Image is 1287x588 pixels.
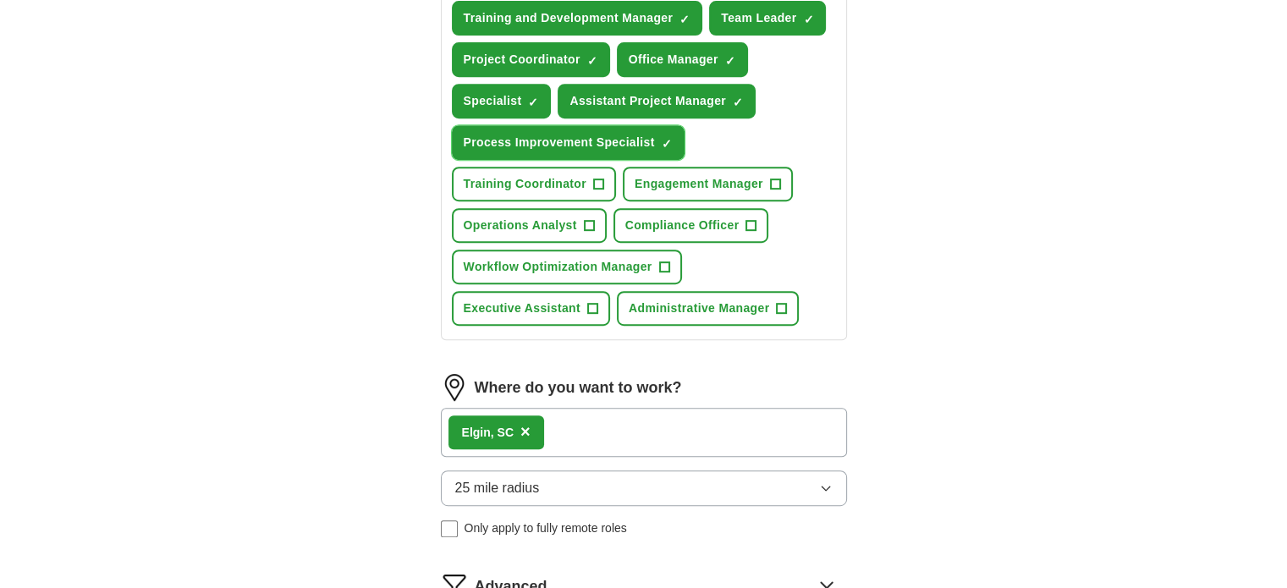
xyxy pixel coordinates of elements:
[452,208,607,243] button: Operations Analyst
[725,54,735,68] span: ✓
[464,51,580,69] span: Project Coordinator
[452,291,610,326] button: Executive Assistant
[441,374,468,401] img: location.png
[617,42,748,77] button: Office Manager✓
[452,250,682,284] button: Workflow Optimization Manager
[452,167,616,201] button: Training Coordinator
[465,519,627,537] span: Only apply to fully remote roles
[520,420,531,445] button: ×
[455,478,540,498] span: 25 mile radius
[464,299,580,317] span: Executive Assistant
[629,299,769,317] span: Administrative Manager
[441,520,458,537] input: Only apply to fully remote roles
[464,9,674,27] span: Training and Development Manager
[709,1,826,36] button: Team Leader✓
[462,426,505,439] strong: Elgin, S
[558,84,756,118] button: Assistant Project Manager✓
[452,1,703,36] button: Training and Development Manager✓
[625,217,740,234] span: Compliance Officer
[520,422,531,441] span: ×
[462,424,514,442] div: C
[613,208,769,243] button: Compliance Officer
[464,92,522,110] span: Specialist
[587,54,597,68] span: ✓
[803,13,813,26] span: ✓
[464,175,586,193] span: Training Coordinator
[623,167,793,201] button: Engagement Manager
[464,258,652,276] span: Workflow Optimization Manager
[662,137,672,151] span: ✓
[629,51,718,69] span: Office Manager
[679,13,690,26] span: ✓
[635,175,763,193] span: Engagement Manager
[528,96,538,109] span: ✓
[475,376,682,399] label: Where do you want to work?
[452,125,685,160] button: Process Improvement Specialist✓
[452,42,610,77] button: Project Coordinator✓
[464,134,655,151] span: Process Improvement Specialist
[464,217,577,234] span: Operations Analyst
[569,92,726,110] span: Assistant Project Manager
[441,470,847,506] button: 25 mile radius
[721,9,796,27] span: Team Leader
[733,96,743,109] span: ✓
[452,84,552,118] button: Specialist✓
[617,291,799,326] button: Administrative Manager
